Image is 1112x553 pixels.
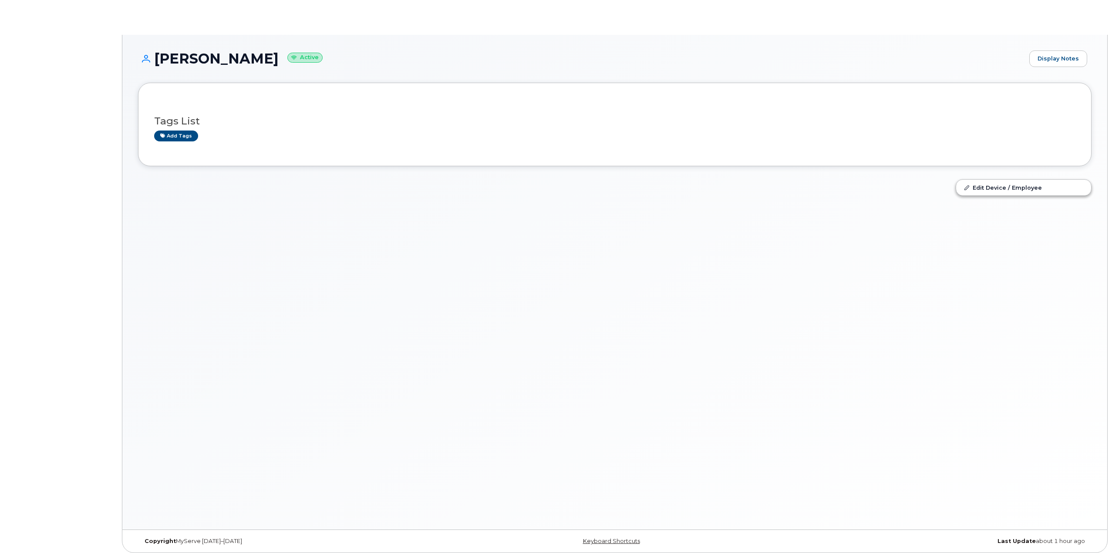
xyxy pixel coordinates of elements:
[997,538,1036,544] strong: Last Update
[956,180,1091,195] a: Edit Device / Employee
[774,538,1092,545] div: about 1 hour ago
[138,51,1025,66] h1: [PERSON_NAME]
[1029,50,1087,67] a: Display Notes
[145,538,176,544] strong: Copyright
[154,116,1075,127] h3: Tags List
[583,538,640,544] a: Keyboard Shortcuts
[154,131,198,141] a: Add tags
[138,538,456,545] div: MyServe [DATE]–[DATE]
[287,53,323,63] small: Active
